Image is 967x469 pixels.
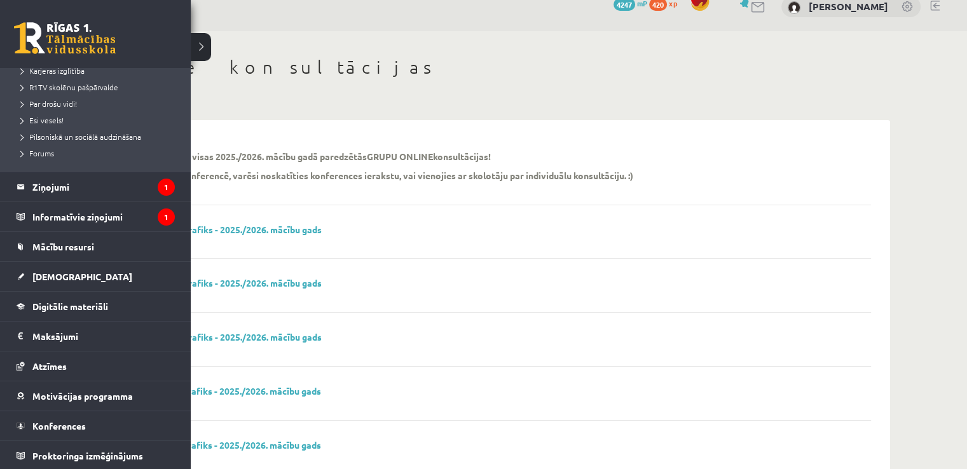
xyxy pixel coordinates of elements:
[16,147,178,159] a: Forums
[158,208,175,226] i: 1
[17,322,175,351] a: Maksājumi
[16,99,77,109] span: Par drošu vidi!
[158,179,175,196] i: 1
[16,132,141,142] span: Pilsoniskā un sociālā audzināšana
[76,57,890,78] h1: Online konsultācijas
[32,450,143,461] span: Proktoringa izmēģinājums
[95,385,321,397] a: 7. klases konferenču grafiks - 2025./2026. mācību gads
[32,360,67,372] span: Atzīmes
[32,390,133,402] span: Motivācijas programma
[17,262,175,291] a: [DEMOGRAPHIC_DATA]
[16,98,178,109] a: Par drošu vidi!
[16,148,54,158] span: Forums
[95,151,491,162] p: Šajā sadaļā vari redzēt visas 2025./2026. mācību gadā paredzētās konsultācijas!
[16,81,178,93] a: R1TV skolēnu pašpārvalde
[32,301,108,312] span: Digitālie materiāli
[95,439,321,451] a: 8. klases konferenču grafiks - 2025./2026. mācību gads
[17,411,175,440] a: Konferences
[17,172,175,201] a: Ziņojumi1
[17,381,175,411] a: Motivācijas programma
[32,202,175,231] legend: Informatīvie ziņojumi
[16,131,178,142] a: Pilsoniskā un sociālā audzināšana
[32,271,132,282] span: [DEMOGRAPHIC_DATA]
[32,420,86,432] span: Konferences
[17,232,175,261] a: Mācību resursi
[95,170,633,181] p: Ja nevari piedalīties konferencē, varēsi noskatīties konferences ierakstu, vai vienojies ar skolo...
[14,22,116,54] a: Rīgas 1. Tālmācības vidusskola
[16,115,64,125] span: Esi vesels!
[17,351,175,381] a: Atzīmes
[788,1,800,14] img: Zane Purvlīce
[16,82,118,92] span: R1TV skolēnu pašpārvalde
[32,241,94,252] span: Mācību resursi
[95,224,322,235] a: 10. klašu konferenču grafiks - 2025./2026. mācību gads
[16,65,178,76] a: Karjeras izglītība
[95,277,322,289] a: 11. klašu konferenču grafiks - 2025./2026. mācību gads
[32,322,175,351] legend: Maksājumi
[17,202,175,231] a: Informatīvie ziņojumi1
[16,114,178,126] a: Esi vesels!
[17,292,175,321] a: Digitālie materiāli
[367,151,433,162] strong: GRUPU ONLINE
[32,172,175,201] legend: Ziņojumi
[95,331,322,343] a: 12. klašu konferenču grafiks - 2025./2026. mācību gads
[16,65,85,76] span: Karjeras izglītība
